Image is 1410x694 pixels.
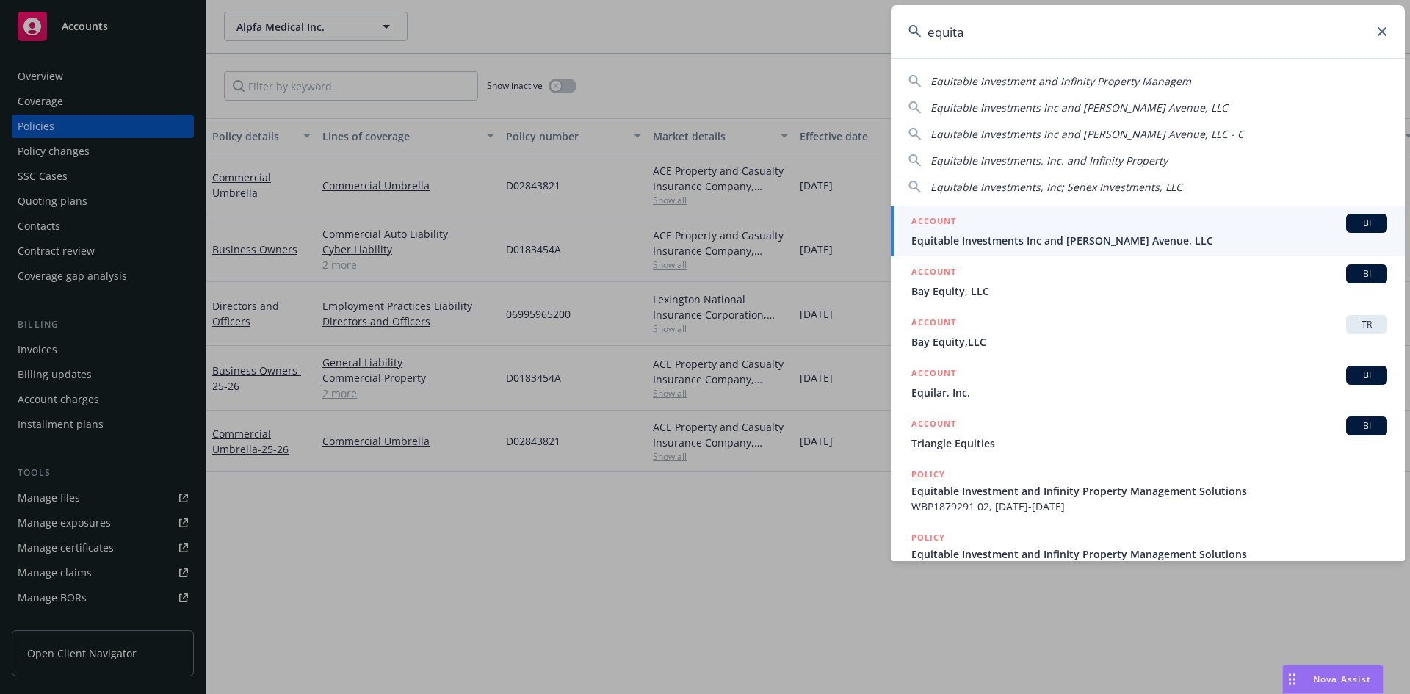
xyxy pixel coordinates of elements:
[1352,267,1381,281] span: BI
[930,180,1182,194] span: Equitable Investments, Inc; Senex Investments, LLC
[891,408,1405,459] a: ACCOUNTBITriangle Equities
[911,233,1387,248] span: Equitable Investments Inc and [PERSON_NAME] Avenue, LLC
[911,385,1387,400] span: Equilar, Inc.
[1352,318,1381,331] span: TR
[891,358,1405,408] a: ACCOUNTBIEquilar, Inc.
[911,334,1387,350] span: Bay Equity,LLC
[911,264,956,282] h5: ACCOUNT
[930,74,1191,88] span: Equitable Investment and Infinity Property Managem
[911,315,956,333] h5: ACCOUNT
[930,127,1244,141] span: Equitable Investments Inc and [PERSON_NAME] Avenue, LLC - C
[891,522,1405,585] a: POLICYEquitable Investment and Infinity Property Management Solutions
[911,483,1387,499] span: Equitable Investment and Infinity Property Management Solutions
[891,256,1405,307] a: ACCOUNTBIBay Equity, LLC
[930,101,1228,115] span: Equitable Investments Inc and [PERSON_NAME] Avenue, LLC
[930,153,1168,167] span: Equitable Investments, Inc. and Infinity Property
[1282,665,1384,694] button: Nova Assist
[891,206,1405,256] a: ACCOUNTBIEquitable Investments Inc and [PERSON_NAME] Avenue, LLC
[1283,665,1301,693] div: Drag to move
[911,214,956,231] h5: ACCOUNT
[1352,369,1381,382] span: BI
[911,283,1387,299] span: Bay Equity, LLC
[891,307,1405,358] a: ACCOUNTTRBay Equity,LLC
[1313,673,1371,685] span: Nova Assist
[911,530,945,545] h5: POLICY
[911,499,1387,514] span: WBP1879291 02, [DATE]-[DATE]
[911,435,1387,451] span: Triangle Equities
[911,467,945,482] h5: POLICY
[891,459,1405,522] a: POLICYEquitable Investment and Infinity Property Management SolutionsWBP1879291 02, [DATE]-[DATE]
[911,366,956,383] h5: ACCOUNT
[911,546,1387,562] span: Equitable Investment and Infinity Property Management Solutions
[891,5,1405,58] input: Search...
[1352,419,1381,433] span: BI
[1352,217,1381,230] span: BI
[911,416,956,434] h5: ACCOUNT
